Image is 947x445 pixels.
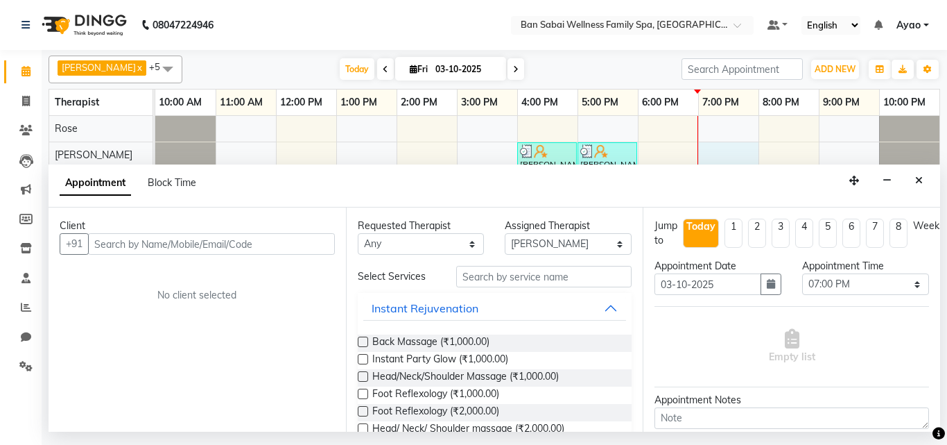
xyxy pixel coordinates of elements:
a: 10:00 AM [155,92,205,112]
span: Today [340,58,374,80]
li: 8 [889,219,907,248]
div: Today [686,219,715,234]
span: Head/ Neck/ Shoulder massage (₹2,000.00) [372,421,564,439]
li: 4 [795,219,813,248]
a: 2:00 PM [397,92,441,112]
li: 6 [842,219,860,248]
a: 11:00 AM [216,92,266,112]
div: Appointment Date [654,259,781,274]
span: [PERSON_NAME] [55,149,132,161]
span: Therapist [55,96,99,108]
span: +5 [149,61,171,72]
input: Search Appointment [681,58,803,80]
span: Back Massage (₹1,000.00) [372,335,489,352]
div: Appointment Time [802,259,929,274]
a: x [136,62,142,73]
span: Rose [55,122,78,135]
div: Weeks [913,219,944,233]
a: 9:00 PM [819,92,863,112]
a: 7:00 PM [699,92,742,112]
div: Jump to [654,219,677,248]
input: Search by service name [456,266,632,287]
a: 5:00 PM [578,92,622,112]
b: 08047224946 [153,6,214,44]
a: 6:00 PM [638,92,682,112]
a: 12:00 PM [277,92,326,112]
a: 4:00 PM [518,92,562,112]
div: Client [60,219,335,233]
span: Appointment [60,171,131,196]
img: logo [35,6,130,44]
input: 2025-10-03 [431,59,501,80]
span: Foot Reflexology (₹2,000.00) [372,404,499,421]
div: Assigned Therapist [505,219,632,233]
span: Instant Party Glow (₹1,000.00) [372,352,508,369]
li: 1 [724,219,742,248]
div: Appointment Notes [654,393,929,408]
button: ADD NEW [811,60,859,79]
span: Fri [406,64,431,74]
li: 5 [819,219,837,248]
a: 3:00 PM [458,92,501,112]
li: 2 [748,219,766,248]
span: Block Time [148,176,196,189]
input: Search by Name/Mobile/Email/Code [88,233,335,255]
a: 8:00 PM [759,92,803,112]
span: ADD NEW [815,64,855,74]
span: [PERSON_NAME] [62,62,136,73]
input: yyyy-mm-dd [654,274,761,295]
button: +91 [60,233,89,255]
button: Close [909,170,929,192]
span: Head/Neck/Shoulder Massage (₹1,000.00) [372,369,559,387]
a: 10:00 PM [880,92,929,112]
li: 7 [866,219,884,248]
div: [PERSON_NAME], TK05, 04:00 PM-05:00 PM, Thai/Dry/Sports Massage(Strong Pressure-60min) [519,144,575,171]
span: Empty list [769,329,815,364]
span: Foot Reflexology (₹1,000.00) [372,387,499,404]
a: 1:00 PM [337,92,381,112]
div: [PERSON_NAME], TK05, 05:00 PM-06:00 PM, Aroma Oil massage (Light Pressure)/2500 [579,144,636,171]
span: Ayao [896,18,921,33]
div: Requested Therapist [358,219,485,233]
div: Select Services [347,269,446,284]
div: Instant Rejuvenation [372,300,478,317]
li: 3 [772,219,790,248]
div: No client selected [93,288,302,303]
button: Instant Rejuvenation [363,296,627,321]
